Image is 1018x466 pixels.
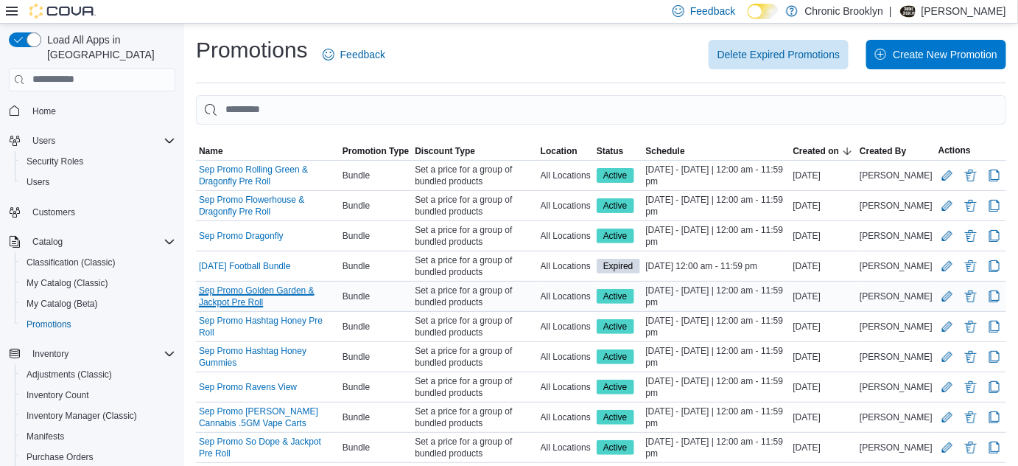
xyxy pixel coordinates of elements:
[986,167,1003,184] button: Clone Promotion
[541,351,591,363] span: All Locations
[986,257,1003,275] button: Clone Promotion
[938,439,956,456] button: Edit Promotion
[541,291,591,302] span: All Locations
[21,428,70,445] a: Manifests
[21,366,175,383] span: Adjustments (Classic)
[27,203,175,221] span: Customers
[196,95,1006,125] input: This is a search bar. As you type, the results lower in the page will automatically filter.
[938,408,956,426] button: Edit Promotion
[597,380,634,394] span: Active
[199,164,337,187] a: Sep Promo Rolling Green & Dragonfly Pre Roll
[646,260,758,272] span: [DATE] 12:00 am - 11:59 pm
[15,314,181,335] button: Promotions
[343,230,370,242] span: Bundle
[938,288,956,305] button: Edit Promotion
[199,260,291,272] a: [DATE] Football Bundle
[15,385,181,406] button: Inventory Count
[199,194,337,218] a: Sep Promo Flowerhouse & Dragonfly Pre Roll
[646,224,787,248] span: [DATE] - [DATE] | 12:00 am - 11:59 pm
[860,200,933,212] span: [PERSON_NAME]
[938,227,956,245] button: Edit Promotion
[541,321,591,333] span: All Locations
[41,32,175,62] span: Load All Apps in [GEOGRAPHIC_DATA]
[21,386,175,404] span: Inventory Count
[15,252,181,273] button: Classification (Classic)
[538,142,594,160] button: Location
[597,349,634,364] span: Active
[21,254,122,271] a: Classification (Classic)
[3,100,181,122] button: Home
[603,260,633,273] span: Expired
[343,145,409,157] span: Promotion Type
[646,164,787,187] span: [DATE] - [DATE] | 12:00 am - 11:59 pm
[860,442,933,453] span: [PERSON_NAME]
[32,348,69,360] span: Inventory
[860,230,933,242] span: [PERSON_NAME]
[412,191,537,220] div: Set a price for a group of bundled products
[343,200,370,212] span: Bundle
[32,206,75,218] span: Customers
[27,389,89,401] span: Inventory Count
[27,345,74,363] button: Inventory
[790,197,857,215] div: [DATE]
[790,167,857,184] div: [DATE]
[412,161,537,190] div: Set a price for a group of bundled products
[412,342,537,372] div: Set a price for a group of bundled products
[21,407,143,425] a: Inventory Manager (Classic)
[938,348,956,366] button: Edit Promotion
[21,295,104,313] a: My Catalog (Beta)
[343,442,370,453] span: Bundle
[594,142,643,160] button: Status
[412,251,537,281] div: Set a price for a group of bundled products
[415,145,475,157] span: Discount Type
[986,439,1003,456] button: Clone Promotion
[790,142,857,160] button: Created on
[412,372,537,402] div: Set a price for a group of bundled products
[790,288,857,305] div: [DATE]
[343,260,370,272] span: Bundle
[709,40,849,69] button: Delete Expired Promotions
[748,4,779,19] input: Dark Mode
[793,145,840,157] span: Created on
[27,204,81,221] a: Customers
[32,135,55,147] span: Users
[29,4,96,18] img: Cova
[986,378,1003,396] button: Clone Promotion
[199,436,337,459] a: Sep Promo So Dope & Jackpot Pre Roll
[3,344,181,364] button: Inventory
[21,386,95,404] a: Inventory Count
[938,378,956,396] button: Edit Promotion
[962,408,980,426] button: Delete Promotion
[986,227,1003,245] button: Clone Promotion
[343,321,370,333] span: Bundle
[412,221,537,251] div: Set a price for a group of bundled products
[597,198,634,213] span: Active
[21,295,175,313] span: My Catalog (Beta)
[343,170,370,181] span: Bundle
[199,381,297,393] a: Sep Promo Ravens View
[541,411,591,423] span: All Locations
[21,448,99,466] a: Purchase Orders
[962,439,980,456] button: Delete Promotion
[962,257,980,275] button: Delete Promotion
[541,442,591,453] span: All Locations
[199,345,337,369] a: Sep Promo Hashtag Honey Gummies
[27,431,64,442] span: Manifests
[603,229,628,243] span: Active
[938,197,956,215] button: Edit Promotion
[962,288,980,305] button: Delete Promotion
[412,403,537,432] div: Set a price for a group of bundled products
[646,194,787,218] span: [DATE] - [DATE] | 12:00 am - 11:59 pm
[790,408,857,426] div: [DATE]
[199,230,284,242] a: Sep Promo Dragonfly
[646,315,787,338] span: [DATE] - [DATE] | 12:00 am - 11:59 pm
[541,170,591,181] span: All Locations
[199,406,337,429] a: Sep Promo [PERSON_NAME] Cannabis .5GM Vape Carts
[860,381,933,393] span: [PERSON_NAME]
[603,169,628,182] span: Active
[15,172,181,192] button: Users
[21,173,175,191] span: Users
[196,35,308,65] h1: Promotions
[748,19,748,20] span: Dark Mode
[27,233,69,251] button: Catalog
